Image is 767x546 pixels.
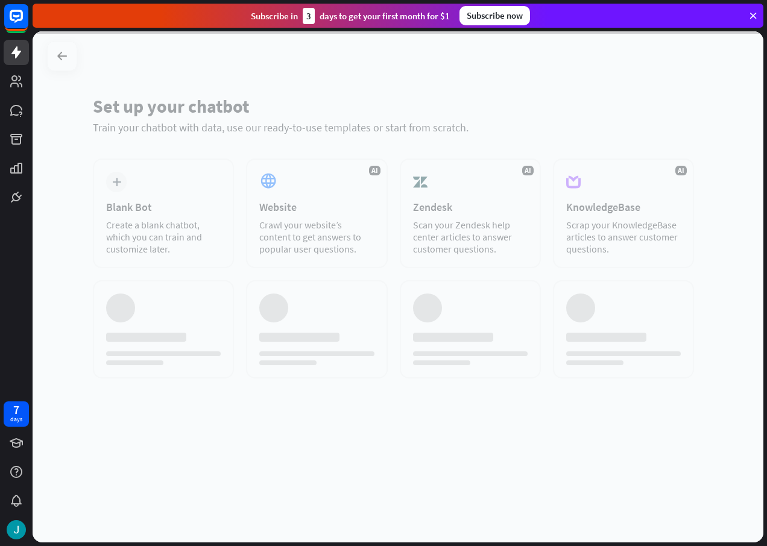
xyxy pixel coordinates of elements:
[303,8,315,24] div: 3
[251,8,450,24] div: Subscribe in days to get your first month for $1
[4,401,29,427] a: 7 days
[459,6,530,25] div: Subscribe now
[13,404,19,415] div: 7
[10,415,22,424] div: days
